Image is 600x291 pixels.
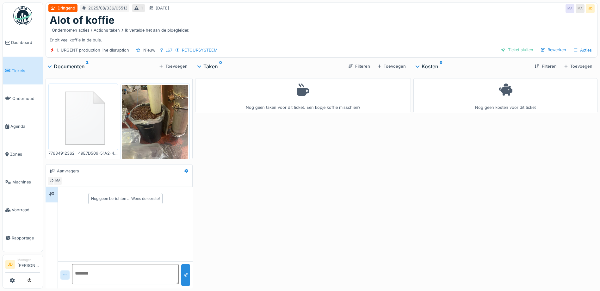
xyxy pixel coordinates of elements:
[532,62,559,71] div: Filteren
[50,85,116,149] img: 84750757-fdcc6f00-afbb-11ea-908a-1074b026b06b.png
[86,63,89,70] sup: 2
[416,63,529,70] div: Kosten
[88,5,127,11] div: 2025/08/336/05513
[576,4,585,13] div: MA
[346,62,373,71] div: Filteren
[566,4,574,13] div: MA
[11,40,40,46] span: Dashboard
[219,63,222,70] sup: 0
[12,68,40,74] span: Tickets
[57,168,79,174] div: Aanvragers
[3,196,43,224] a: Voorraad
[165,47,172,53] div: L67
[3,29,43,57] a: Dashboard
[10,151,40,157] span: Zones
[440,63,442,70] sup: 0
[157,62,190,71] div: Toevoegen
[57,47,129,53] div: 1. URGENT production line disruption
[17,257,40,271] li: [PERSON_NAME]
[3,140,43,168] a: Zones
[3,112,43,140] a: Agenda
[586,4,595,13] div: JD
[3,84,43,112] a: Onderhoud
[5,257,40,273] a: JD Manager[PERSON_NAME]
[122,85,189,173] img: fau07zv6wssidjc3irn9w370wc0x
[53,176,62,185] div: MA
[3,224,43,252] a: Rapportage
[13,6,32,25] img: Badge_color-CXgf-gQk.svg
[538,46,569,54] div: Bewerken
[143,47,155,53] div: Nieuw
[198,63,343,70] div: Taken
[47,176,56,185] div: JD
[199,81,407,110] div: Nog geen taken voor dit ticket. Een kopje koffie misschien?
[50,26,593,43] div: Er zit veel koffie in de buis.
[52,27,189,33] div: Ondernomen acties / Actions taken Ik vertelde het aan de ploegleider.
[571,46,595,55] div: Acties
[17,257,40,262] div: Manager
[5,260,15,269] li: JD
[562,62,595,71] div: Toevoegen
[10,123,40,129] span: Agenda
[3,57,43,84] a: Tickets
[58,5,75,11] div: Dringend
[12,207,40,213] span: Voorraad
[375,62,408,71] div: Toevoegen
[50,14,114,26] h1: Alot of koffie
[141,5,143,11] div: 1
[12,235,40,241] span: Rapportage
[12,96,40,102] span: Onderhoud
[48,150,118,156] div: 77634912362__49E7D509-51A2-4CE3-9CAC-9EDF9B229163.MOV
[418,81,593,110] div: Nog geen kosten voor dit ticket
[12,179,40,185] span: Machines
[3,168,43,196] a: Machines
[91,196,160,201] div: Nog geen berichten … Wees de eerste!
[156,5,169,11] div: [DATE]
[499,46,536,54] div: Ticket sluiten
[182,47,218,53] div: RETOURSYSTEEM
[48,63,157,70] div: Documenten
